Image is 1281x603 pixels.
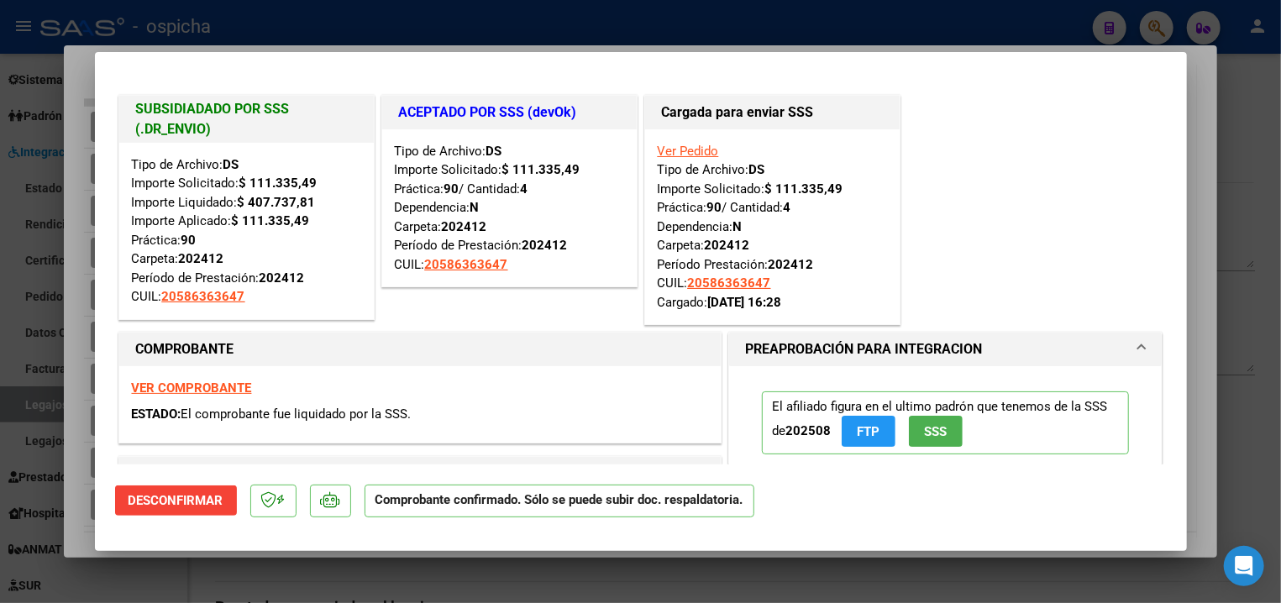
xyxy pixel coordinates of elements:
span: FTP [857,424,879,439]
mat-expansion-panel-header: PREAPROBACIÓN PARA INTEGRACION [729,333,1163,366]
button: Desconfirmar [115,485,237,516]
strong: 202412 [705,238,750,253]
a: VER COMPROBANTE [132,380,252,396]
div: Tipo de Archivo: Importe Solicitado: Importe Liquidado: Importe Aplicado: Práctica: Carpeta: Perí... [132,155,361,307]
span: SSS [924,424,947,439]
strong: DS [486,144,502,159]
strong: 202412 [442,219,487,234]
span: 20586363647 [688,275,771,291]
div: Tipo de Archivo: Importe Solicitado: Práctica: / Cantidad: Dependencia: Carpeta: Período de Prest... [395,142,624,275]
strong: DS [749,162,765,177]
strong: $ 111.335,49 [765,181,843,197]
strong: 202412 [769,257,814,272]
strong: 202412 [260,270,305,286]
span: 20586363647 [425,257,508,272]
strong: $ 111.335,49 [502,162,580,177]
span: ESTADO: [132,406,181,422]
strong: 90 [181,233,197,248]
p: Comprobante confirmado. Sólo se puede subir doc. respaldatoria. [365,485,754,517]
strong: 202412 [522,238,568,253]
a: Ver Pedido [658,144,719,159]
div: Tipo de Archivo: Importe Solicitado: Práctica: / Cantidad: Dependencia: Carpeta: Período Prestaci... [658,142,887,312]
strong: COMPROBANTE [136,341,234,357]
span: 20586363647 [162,289,245,304]
h1: PREAPROBACIÓN PARA INTEGRACION [746,339,983,359]
strong: $ 111.335,49 [239,176,318,191]
button: SSS [909,416,963,447]
h1: Cargada para enviar SSS [662,102,883,123]
strong: 90 [444,181,459,197]
strong: 90 [707,200,722,215]
h1: SUBSIDIADADO POR SSS (.DR_ENVIO) [136,99,357,139]
strong: 202412 [179,251,224,266]
strong: N [733,219,743,234]
h1: ACEPTADO POR SSS (devOk) [399,102,620,123]
strong: N [470,200,480,215]
div: Open Intercom Messenger [1224,546,1264,586]
span: El comprobante fue liquidado por la SSS. [181,406,412,422]
strong: DS [223,157,239,172]
p: El afiliado figura en el ultimo padrón que tenemos de la SSS de [762,391,1130,454]
strong: $ 111.335,49 [232,213,310,228]
strong: [DATE] 16:28 [708,295,782,310]
span: Desconfirmar [129,493,223,508]
strong: 202508 [786,423,832,438]
strong: 4 [521,181,528,197]
strong: 4 [784,200,791,215]
strong: $ 407.737,81 [238,195,316,210]
button: FTP [842,416,895,447]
